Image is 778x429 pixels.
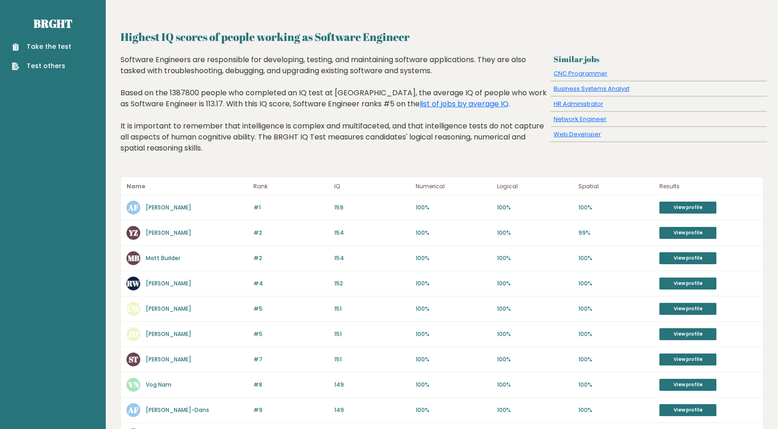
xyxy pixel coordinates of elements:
[554,99,603,108] a: HR Administrator
[497,305,573,313] p: 100%
[578,330,654,338] p: 100%
[497,330,573,338] p: 100%
[497,254,573,262] p: 100%
[253,181,329,192] p: Rank
[334,381,410,389] p: 149
[128,227,138,238] text: YZ
[554,54,763,64] h3: Similar jobs
[146,381,172,388] a: Vog Nam
[578,406,654,414] p: 100%
[146,305,191,313] a: [PERSON_NAME]
[659,227,716,239] a: View profile
[126,182,145,190] b: Name
[497,381,573,389] p: 100%
[253,355,329,364] p: #7
[334,229,410,237] p: 154
[127,303,140,314] text: CW
[334,254,410,262] p: 154
[578,229,654,237] p: 99%
[416,406,492,414] p: 100%
[146,229,191,237] a: [PERSON_NAME]
[659,202,716,214] a: View profile
[416,279,492,288] p: 100%
[128,329,138,339] text: JD
[334,181,410,192] p: IQ
[497,181,573,192] p: Logical
[578,181,654,192] p: Spatial
[659,379,716,391] a: View profile
[416,381,492,389] p: 100%
[128,253,139,263] text: MB
[253,330,329,338] p: #5
[497,355,573,364] p: 100%
[120,54,547,168] div: Software Engineers are responsible for developing, testing, and maintaining software applications...
[253,406,329,414] p: #9
[146,279,191,287] a: [PERSON_NAME]
[128,202,138,213] text: AF
[659,278,716,290] a: View profile
[497,406,573,414] p: 100%
[146,254,180,262] a: Matt Builder
[253,229,329,237] p: #2
[578,355,654,364] p: 100%
[659,404,716,416] a: View profile
[416,355,492,364] p: 100%
[253,381,329,389] p: #8
[659,303,716,315] a: View profile
[253,203,329,212] p: #1
[659,354,716,365] a: View profile
[334,355,410,364] p: 151
[146,406,209,414] a: [PERSON_NAME]-Dans
[34,16,72,31] a: Brght
[497,279,573,288] p: 100%
[334,330,410,338] p: 151
[578,254,654,262] p: 100%
[416,254,492,262] p: 100%
[334,305,410,313] p: 151
[120,29,763,45] h2: Highest IQ scores of people working as Software Engineer
[334,279,410,288] p: 152
[578,279,654,288] p: 100%
[659,328,716,340] a: View profile
[497,229,573,237] p: 100%
[334,203,410,212] p: 159
[253,279,329,288] p: #4
[416,203,492,212] p: 100%
[253,305,329,313] p: #5
[416,330,492,338] p: 100%
[12,42,71,52] a: Take the test
[146,203,191,211] a: [PERSON_NAME]
[146,330,191,338] a: [PERSON_NAME]
[554,115,606,123] a: Network Engineer
[578,381,654,389] p: 100%
[416,229,492,237] p: 100%
[128,379,139,390] text: VN
[578,203,654,212] p: 100%
[497,203,573,212] p: 100%
[416,181,492,192] p: Numerical
[554,130,601,139] a: Web Developer
[416,305,492,313] p: 100%
[554,69,607,78] a: CNC Programmer
[420,99,509,109] a: list of jobs by average IQ
[334,406,410,414] p: 149
[554,84,629,93] a: Business Systems Analyst
[659,252,716,264] a: View profile
[578,305,654,313] p: 100%
[659,181,757,192] p: Results
[253,254,329,262] p: #2
[146,355,191,363] a: [PERSON_NAME]
[128,405,138,415] text: AF
[12,61,71,71] a: Test others
[126,278,140,289] text: RW
[129,354,138,365] text: ST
